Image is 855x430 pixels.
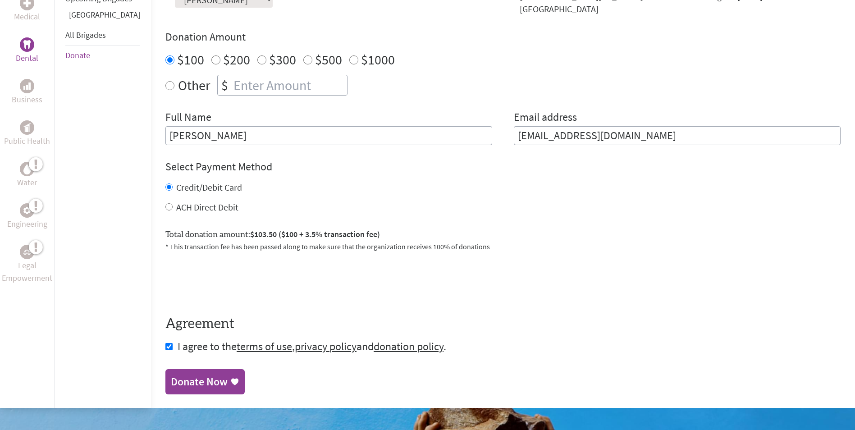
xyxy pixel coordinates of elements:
label: $500 [315,51,342,68]
li: Guatemala [65,9,140,25]
label: Credit/Debit Card [176,182,242,193]
p: Engineering [7,218,47,230]
img: Legal Empowerment [23,249,31,255]
input: Your Email [514,126,841,145]
h4: Agreement [165,316,841,332]
label: $100 [177,51,204,68]
label: Other [178,75,210,96]
label: $200 [223,51,250,68]
a: privacy policy [295,339,357,353]
div: Dental [20,37,34,52]
h4: Donation Amount [165,30,841,44]
a: All Brigades [65,30,106,40]
a: [GEOGRAPHIC_DATA] [69,9,140,20]
h4: Select Payment Method [165,160,841,174]
div: Business [20,79,34,93]
img: Business [23,82,31,90]
img: Public Health [23,123,31,132]
a: WaterWater [17,162,37,189]
label: Email address [514,110,577,126]
div: Donate Now [171,375,228,389]
img: Dental [23,40,31,49]
p: Business [12,93,42,106]
li: Donate [65,46,140,65]
li: All Brigades [65,25,140,46]
p: Dental [16,52,38,64]
input: Enter Full Name [165,126,492,145]
label: $300 [269,51,296,68]
span: $103.50 ($100 + 3.5% transaction fee) [250,229,380,239]
input: Enter Amount [232,75,347,95]
a: Public HealthPublic Health [4,120,50,147]
label: $1000 [361,51,395,68]
div: Legal Empowerment [20,245,34,259]
p: Water [17,176,37,189]
div: Engineering [20,203,34,218]
iframe: reCAPTCHA [165,263,302,298]
img: Engineering [23,206,31,214]
label: Full Name [165,110,211,126]
div: Water [20,162,34,176]
p: Legal Empowerment [2,259,52,284]
div: Public Health [20,120,34,135]
a: Legal EmpowermentLegal Empowerment [2,245,52,284]
p: * This transaction fee has been passed along to make sure that the organization receives 100% of ... [165,241,841,252]
p: Medical [14,10,40,23]
label: ACH Direct Debit [176,201,238,213]
a: DentalDental [16,37,38,64]
label: Total donation amount: [165,228,380,241]
a: EngineeringEngineering [7,203,47,230]
div: $ [218,75,232,95]
span: I agree to the , and . [178,339,446,353]
a: Donate Now [165,369,245,394]
a: donation policy [374,339,444,353]
p: Public Health [4,135,50,147]
a: BusinessBusiness [12,79,42,106]
img: Water [23,164,31,174]
a: terms of use [237,339,292,353]
a: Donate [65,50,90,60]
